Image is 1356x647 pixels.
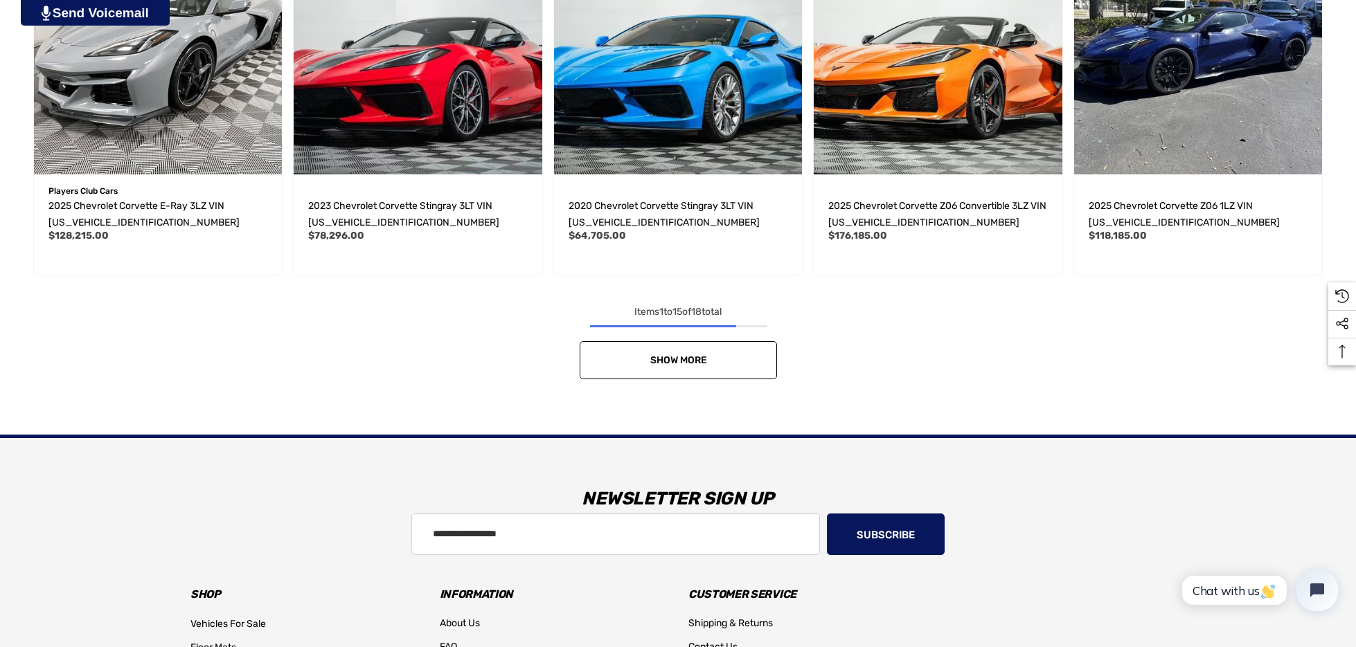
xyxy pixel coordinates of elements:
[190,618,266,630] span: Vehicles For Sale
[650,354,706,366] span: Show More
[48,200,240,228] span: 2025 Chevrolet Corvette E-Ray 3LZ VIN [US_VEHICLE_IDENTIFICATION_NUMBER]
[1335,317,1349,331] svg: Social Media
[48,230,109,242] span: $128,215.00
[1328,345,1356,358] svg: Top
[308,230,364,242] span: $78,296.00
[440,585,668,604] h3: Information
[180,478,1176,520] h3: Newsletter Sign Up
[828,198,1048,231] a: 2025 Chevrolet Corvette Z06 Convertible 3LZ VIN 1G1YF3D32S5601447,$176,185.00
[440,617,480,629] span: About Us
[569,198,788,231] a: 2020 Chevrolet Corvette Stingray 3LT VIN 1G1Y82D49L5119010,$64,705.00
[1089,200,1280,228] span: 2025 Chevrolet Corvette Z06 1LZ VIN [US_VEHICLE_IDENTIFICATION_NUMBER]
[1167,558,1350,623] iframe: Tidio Chat
[672,306,682,318] span: 15
[569,230,626,242] span: $64,705.00
[1335,289,1349,303] svg: Recently Viewed
[28,304,1328,379] nav: pagination
[308,198,528,231] a: 2023 Chevrolet Corvette Stingray 3LT VIN 1G1YC3D48P5141011,$78,296.00
[308,200,499,228] span: 2023 Chevrolet Corvette Stingray 3LT VIN [US_VEHICLE_IDENTIFICATION_NUMBER]
[1089,230,1147,242] span: $118,185.00
[827,513,945,555] button: Subscribe
[28,304,1328,320] div: Items to of total
[1089,198,1308,231] a: 2025 Chevrolet Corvette Z06 1LZ VIN 1G1YD2D31S5604582,$118,185.00
[688,612,773,635] a: Shipping & Returns
[48,182,268,200] p: Players Club Cars
[580,341,777,379] a: Show More
[659,306,663,318] span: 1
[440,612,480,635] a: About Us
[688,585,917,604] h3: Customer Service
[190,612,266,636] a: Vehicles For Sale
[828,200,1046,228] span: 2025 Chevrolet Corvette Z06 Convertible 3LZ VIN [US_VEHICLE_IDENTIFICATION_NUMBER]
[688,617,773,629] span: Shipping & Returns
[42,6,51,21] img: PjwhLS0gR2VuZXJhdG9yOiBHcmF2aXQuaW8gLS0+PHN2ZyB4bWxucz0iaHR0cDovL3d3dy53My5vcmcvMjAwMC9zdmciIHhtb...
[48,198,268,231] a: 2025 Chevrolet Corvette E-Ray 3LZ VIN 1G1YM2D46S5500114,$128,215.00
[828,230,887,242] span: $176,185.00
[691,306,702,318] span: 18
[569,200,760,228] span: 2020 Chevrolet Corvette Stingray 3LT VIN [US_VEHICLE_IDENTIFICATION_NUMBER]
[190,585,419,604] h3: Shop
